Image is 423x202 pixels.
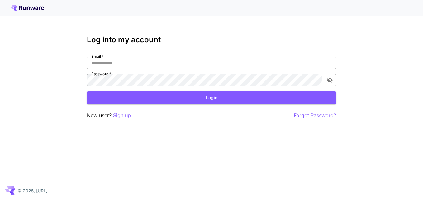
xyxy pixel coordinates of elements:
[87,91,336,104] button: Login
[17,187,48,194] p: © 2025, [URL]
[294,112,336,119] button: Forgot Password?
[324,75,335,86] button: toggle password visibility
[87,112,131,119] p: New user?
[113,112,131,119] button: Sign up
[91,54,103,59] label: Email
[91,71,111,76] label: Password
[87,35,336,44] h3: Log into my account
